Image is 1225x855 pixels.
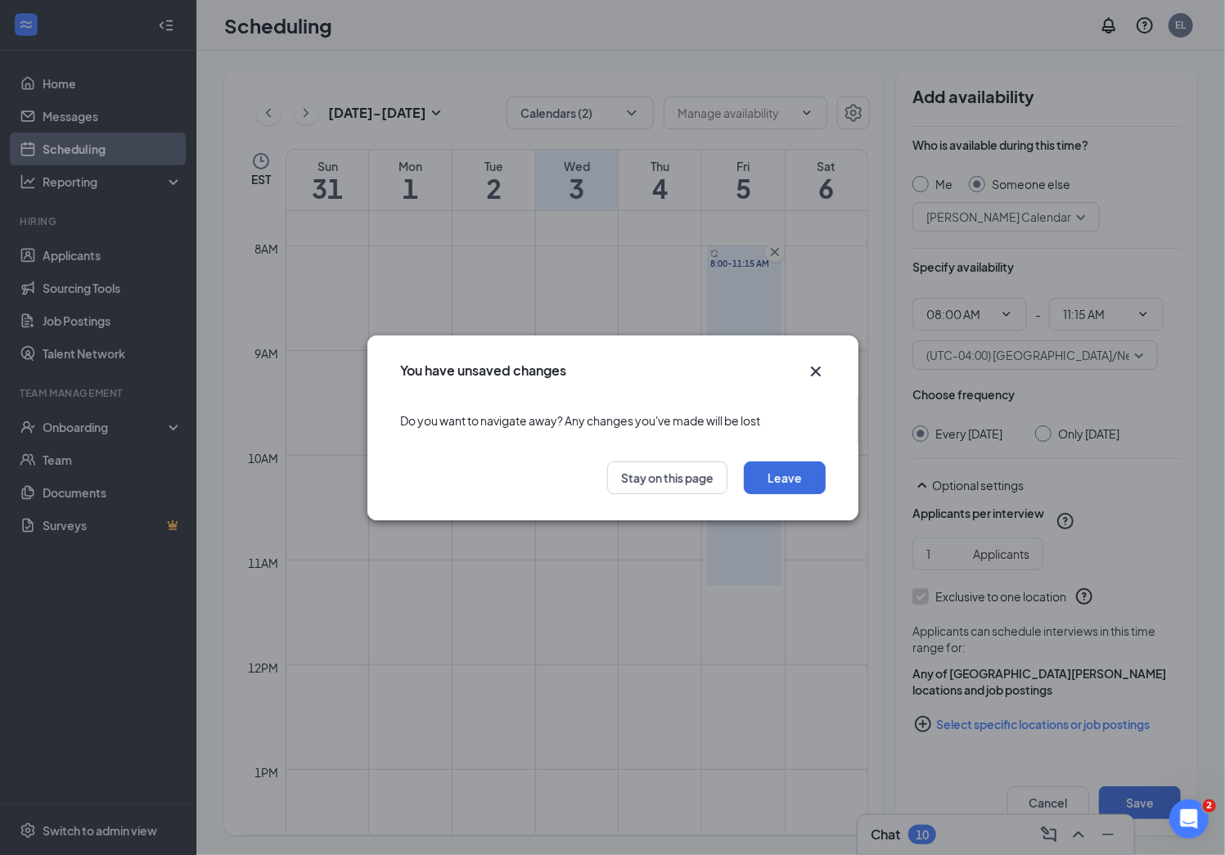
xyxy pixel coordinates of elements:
button: Stay on this page [607,461,727,494]
div: Do you want to navigate away? Any changes you've made will be lost [400,396,826,445]
button: Close [806,362,826,381]
h3: You have unsaved changes [400,362,566,380]
svg: Cross [806,362,826,381]
button: Leave [744,461,826,494]
span: 2 [1203,799,1216,812]
iframe: Intercom live chat [1169,799,1209,839]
